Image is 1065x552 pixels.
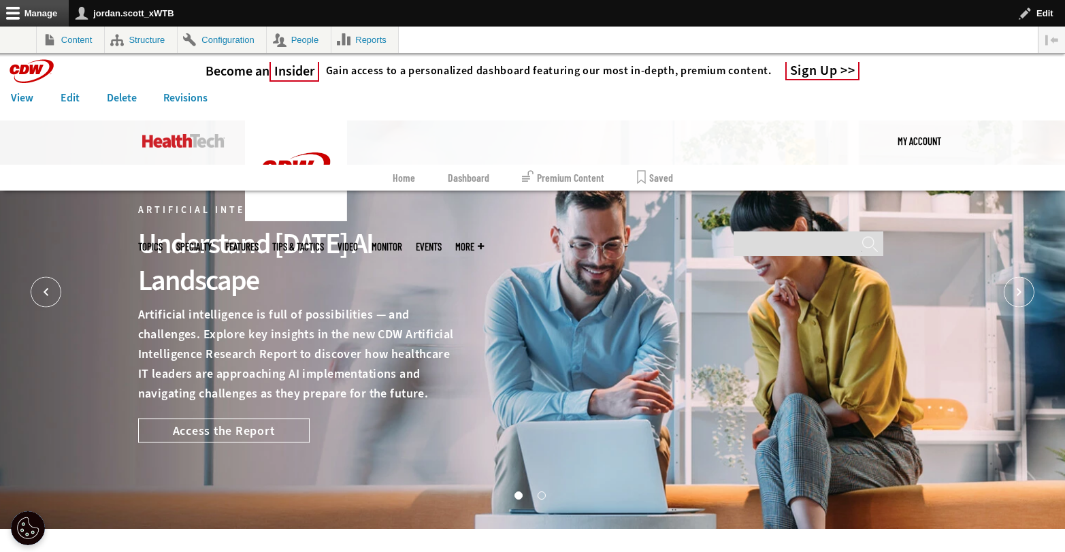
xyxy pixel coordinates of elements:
a: Content [37,27,104,53]
div: Cookie Settings [11,511,45,545]
a: Delete [96,88,148,108]
a: MonITor [372,242,402,252]
a: Sign Up [785,62,860,80]
a: Edit [50,88,91,108]
span: More [455,242,484,252]
a: Tips & Tactics [272,242,324,252]
div: User menu [898,120,941,161]
a: Saved [637,165,673,191]
a: CDW [245,210,347,225]
a: Dashboard [448,165,489,191]
a: Become anInsider [206,63,319,80]
a: Home [393,165,415,191]
img: Home [245,120,347,221]
a: Revisions [152,88,218,108]
div: Understand [DATE] AI Landscape [138,225,454,299]
a: People [267,27,331,53]
a: Premium Content [522,165,604,191]
a: Configuration [178,27,266,53]
h3: Become an [206,63,319,80]
button: 2 of 2 [538,491,544,498]
button: Vertical orientation [1038,27,1065,53]
a: Gain access to a personalized dashboard featuring our most in-depth, premium content. [319,64,772,78]
h4: Gain access to a personalized dashboard featuring our most in-depth, premium content. [326,64,772,78]
a: Access the Report [138,419,310,443]
a: Video [338,242,358,252]
a: My Account [898,120,941,161]
a: Structure [105,27,177,53]
img: Home [142,134,225,148]
span: Topics [138,242,163,252]
button: Prev [31,277,61,308]
p: Artificial intelligence is full of possibilities — and challenges. Explore key insights in the ne... [138,305,454,403]
span: Insider [269,62,319,82]
a: Reports [331,27,399,53]
button: Open Preferences [11,511,45,545]
a: Features [225,242,259,252]
button: 1 of 2 [514,491,521,498]
button: Next [1004,277,1034,308]
a: Events [416,242,442,252]
span: Specialty [176,242,212,252]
